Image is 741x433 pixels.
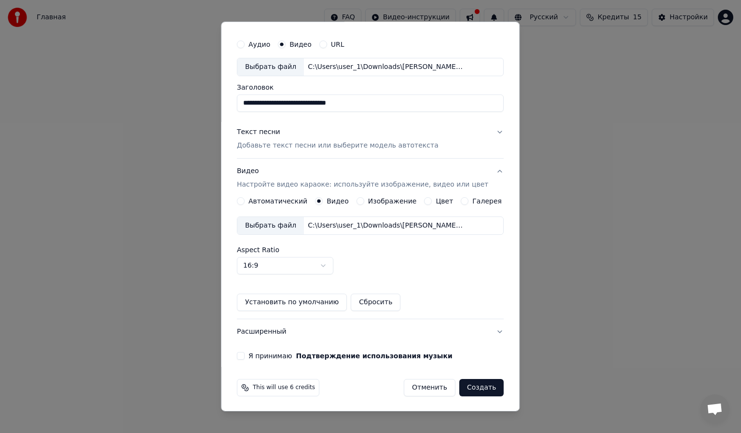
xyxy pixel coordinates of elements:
button: ВидеоНастройте видео караоке: используйте изображение, видео или цвет [237,159,504,197]
p: Настройте видео караоке: используйте изображение, видео или цвет [237,180,488,189]
button: Создать [459,379,504,396]
div: C:\Users\user_1\Downloads\[PERSON_NAME] - «Куточак Беларусi».mp4 [304,62,468,72]
button: Текст песниДобавьте текст песни или выберите модель автотекста [237,120,504,158]
div: Выбрать файл [237,217,304,234]
div: Текст песни [237,127,280,137]
button: Расширенный [237,319,504,344]
label: Видео [327,198,349,204]
div: ВидеоНастройте видео караоке: используйте изображение, видео или цвет [237,197,504,319]
button: Установить по умолчанию [237,294,347,311]
div: C:\Users\user_1\Downloads\[PERSON_NAME] - «Куточак Беларусi».mp4 [304,221,468,230]
label: Аудио [248,41,270,48]
label: Aspect Ratio [237,246,504,253]
p: Добавьте текст песни или выберите модель автотекста [237,141,439,150]
label: Цвет [436,198,453,204]
label: URL [331,41,344,48]
label: Я принимаю [248,352,453,359]
button: Я принимаю [296,352,453,359]
label: Видео [289,41,312,48]
label: Галерея [473,198,502,204]
span: This will use 6 credits [253,384,315,392]
button: Сбросить [351,294,401,311]
div: Выбрать файл [237,58,304,76]
label: Изображение [368,198,417,204]
button: Отменить [404,379,455,396]
div: Видео [237,166,488,189]
label: Автоматический [248,198,307,204]
label: Заголовок [237,84,504,91]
